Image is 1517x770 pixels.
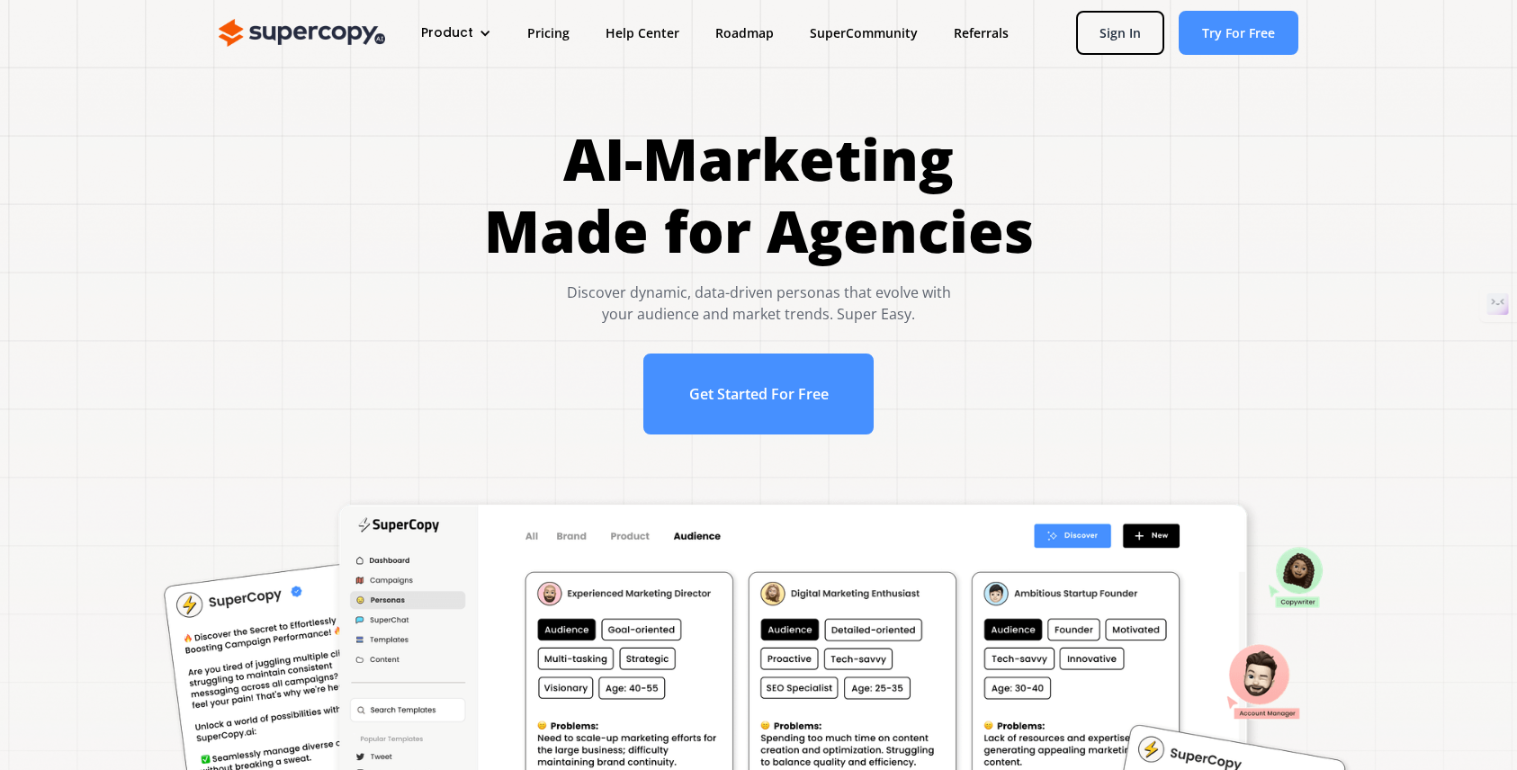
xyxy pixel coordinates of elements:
[403,16,509,49] div: Product
[484,123,1034,267] h1: AI-Marketing Made for Agencies
[1076,11,1164,55] a: Sign In
[421,23,473,42] div: Product
[484,282,1034,325] div: Discover dynamic, data-driven personas that evolve with your audience and market trends. Super Easy.
[588,16,697,49] a: Help Center
[792,16,936,49] a: SuperCommunity
[697,16,792,49] a: Roadmap
[509,16,588,49] a: Pricing
[936,16,1027,49] a: Referrals
[643,354,875,434] a: Get Started For Free
[1179,11,1298,55] a: Try For Free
